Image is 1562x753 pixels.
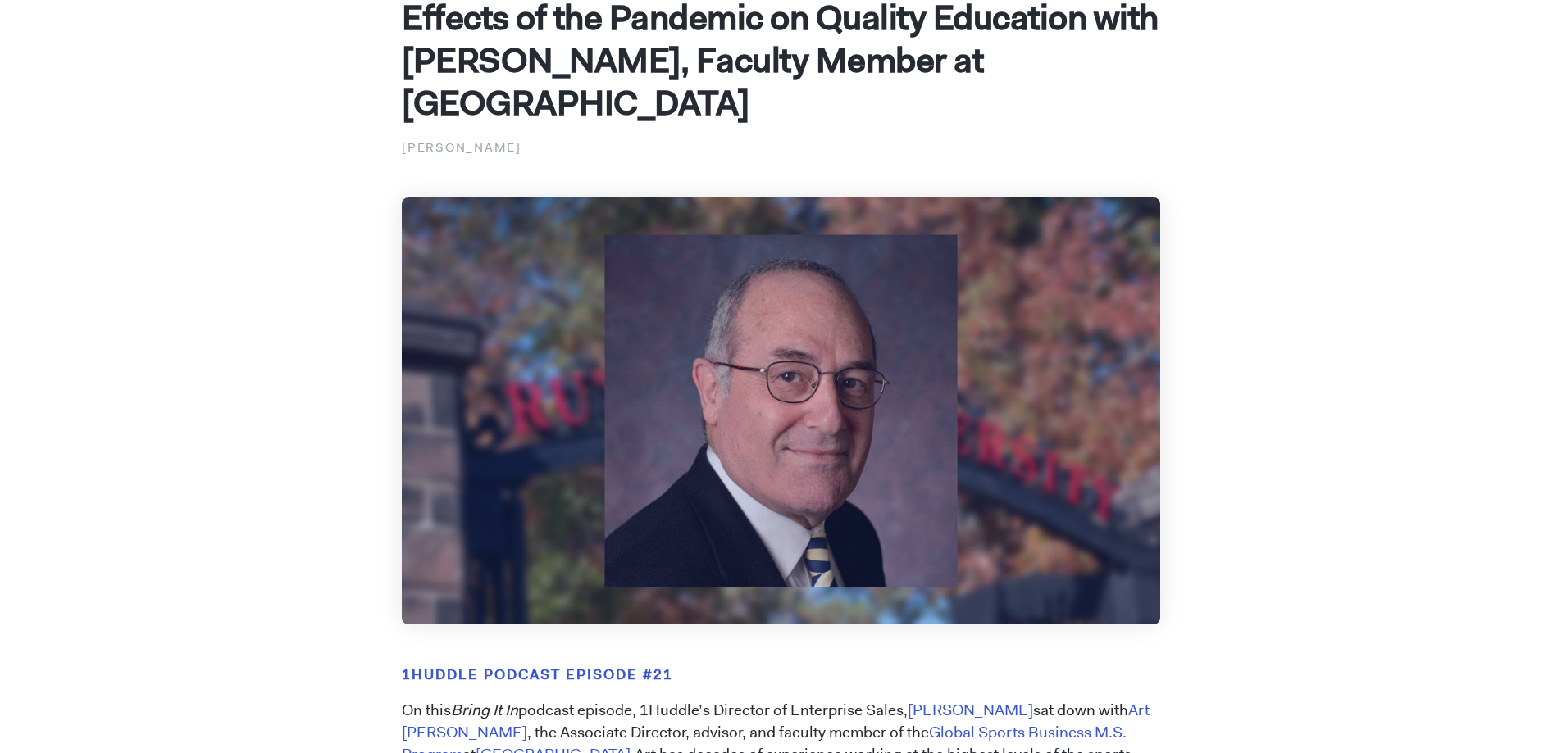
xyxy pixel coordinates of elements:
a: [PERSON_NAME] [908,700,1033,720]
p: [PERSON_NAME] [402,137,1160,158]
a: Art [PERSON_NAME] [402,700,1150,742]
em: Bring It In [451,700,518,720]
span: 1Huddle Podcast Episode #21 [402,665,673,683]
